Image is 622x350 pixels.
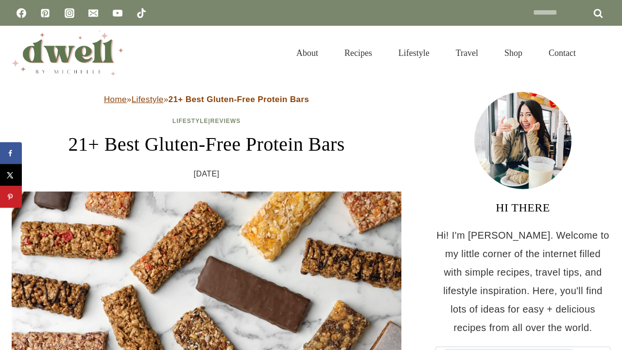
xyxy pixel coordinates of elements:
img: DWELL by michelle [12,31,123,75]
a: Lifestyle [132,95,164,104]
a: Lifestyle [385,36,443,70]
button: View Search Form [594,45,610,61]
a: Shop [491,36,536,70]
a: Email [84,3,103,23]
a: About [283,36,331,70]
a: Instagram [60,3,79,23]
span: » » [104,95,309,104]
a: Pinterest [35,3,55,23]
a: Reviews [210,118,241,124]
a: Recipes [331,36,385,70]
span: | [173,118,241,124]
a: Home [104,95,127,104]
h3: HI THERE [435,199,610,216]
nav: Primary Navigation [283,36,589,70]
strong: 21+ Best Gluten-Free Protein Bars [169,95,310,104]
time: [DATE] [194,167,220,181]
a: Facebook [12,3,31,23]
a: YouTube [108,3,127,23]
a: Lifestyle [173,118,208,124]
a: Travel [443,36,491,70]
a: Contact [536,36,589,70]
a: TikTok [132,3,151,23]
h1: 21+ Best Gluten-Free Protein Bars [12,130,401,159]
p: Hi! I'm [PERSON_NAME]. Welcome to my little corner of the internet filled with simple recipes, tr... [435,226,610,337]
